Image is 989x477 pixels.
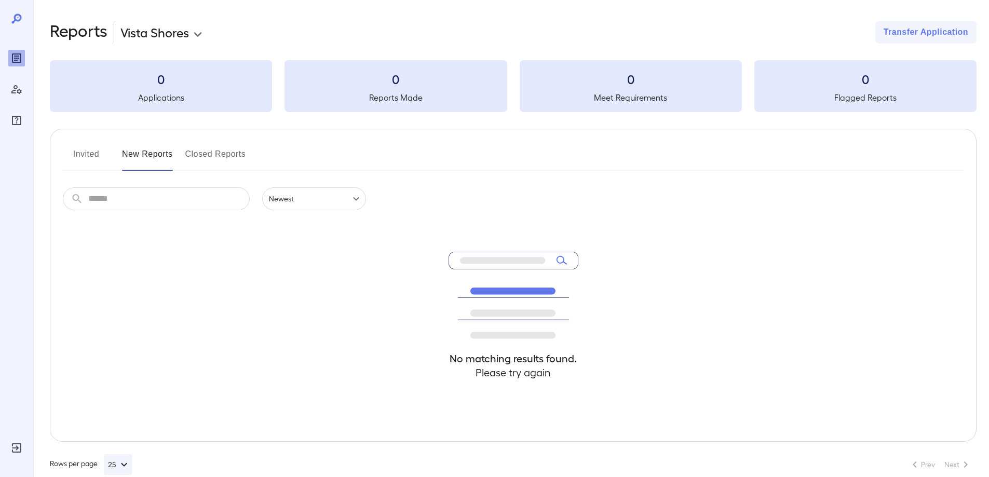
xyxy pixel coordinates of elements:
button: Transfer Application [875,21,977,44]
div: Newest [262,187,366,210]
h3: 0 [520,71,742,87]
div: Rows per page [50,454,132,475]
div: Reports [8,50,25,66]
div: FAQ [8,112,25,129]
summary: 0Applications0Reports Made0Meet Requirements0Flagged Reports [50,60,977,112]
h3: 0 [284,71,507,87]
h5: Flagged Reports [754,91,977,104]
h5: Applications [50,91,272,104]
div: Manage Users [8,81,25,98]
h5: Meet Requirements [520,91,742,104]
button: 25 [104,454,132,475]
h5: Reports Made [284,91,507,104]
h2: Reports [50,21,107,44]
button: Closed Reports [185,146,246,171]
div: Log Out [8,440,25,456]
button: New Reports [122,146,173,171]
p: Vista Shores [120,24,189,40]
h4: No matching results found. [449,351,578,365]
button: Invited [63,146,110,171]
h4: Please try again [449,365,578,379]
nav: pagination navigation [904,456,977,473]
h3: 0 [754,71,977,87]
h3: 0 [50,71,272,87]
